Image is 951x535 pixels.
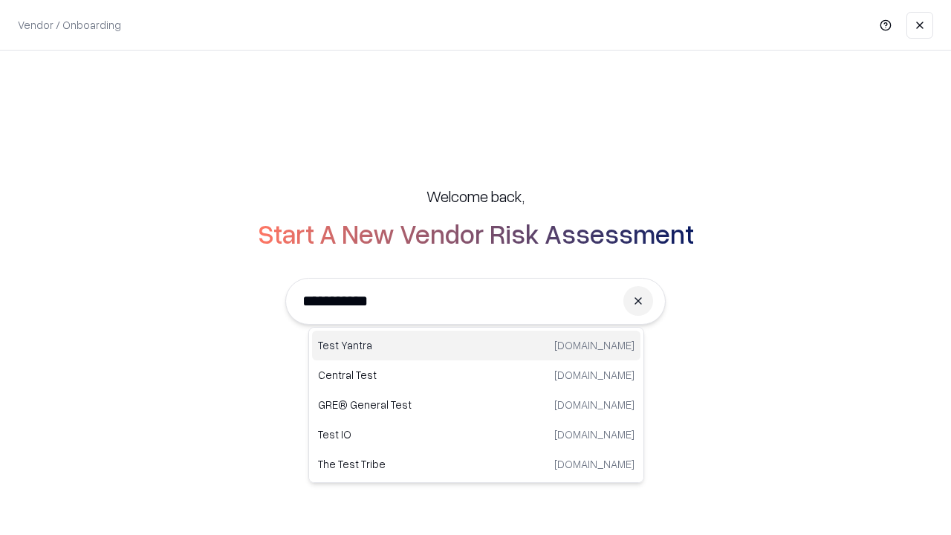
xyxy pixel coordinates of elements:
[258,218,694,248] h2: Start A New Vendor Risk Assessment
[554,337,634,353] p: [DOMAIN_NAME]
[318,456,476,472] p: The Test Tribe
[318,367,476,383] p: Central Test
[318,427,476,442] p: Test IO
[426,186,525,207] h5: Welcome back,
[554,456,634,472] p: [DOMAIN_NAME]
[308,327,644,483] div: Suggestions
[318,397,476,412] p: GRE® General Test
[554,427,634,442] p: [DOMAIN_NAME]
[554,397,634,412] p: [DOMAIN_NAME]
[318,337,476,353] p: Test Yantra
[18,17,121,33] p: Vendor / Onboarding
[554,367,634,383] p: [DOMAIN_NAME]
